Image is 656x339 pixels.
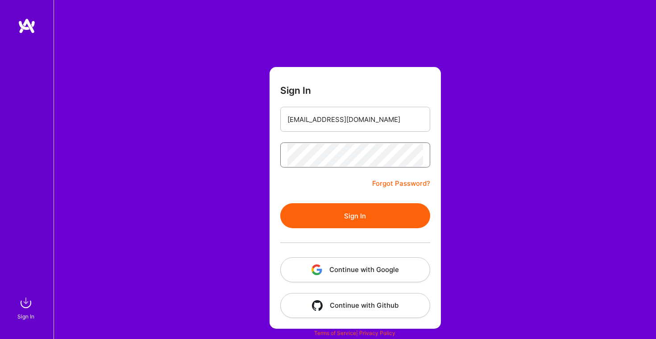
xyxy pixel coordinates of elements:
[280,293,430,318] button: Continue with Github
[54,312,656,335] div: © 2025 ATeams Inc., All rights reserved.
[18,18,36,34] img: logo
[19,294,35,321] a: sign inSign In
[17,294,35,312] img: sign in
[359,330,395,336] a: Privacy Policy
[280,203,430,228] button: Sign In
[280,257,430,282] button: Continue with Google
[311,264,322,275] img: icon
[312,300,323,311] img: icon
[17,312,34,321] div: Sign In
[287,108,423,131] input: Email...
[372,178,430,189] a: Forgot Password?
[314,330,395,336] span: |
[314,330,356,336] a: Terms of Service
[280,85,311,96] h3: Sign In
